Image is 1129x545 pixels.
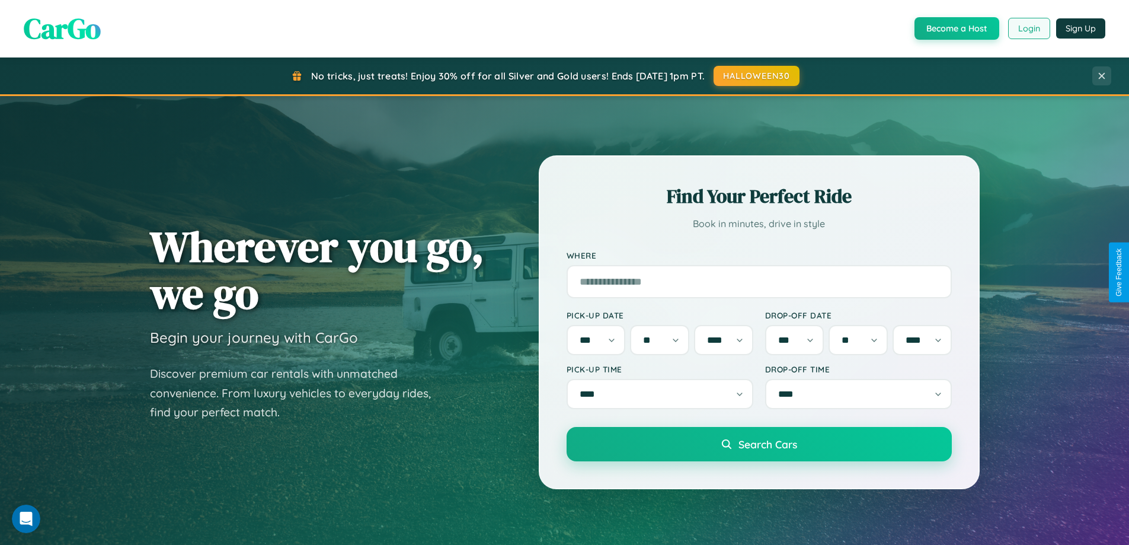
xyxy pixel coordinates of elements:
[1056,18,1105,39] button: Sign Up
[311,70,705,82] span: No tricks, just treats! Enjoy 30% off for all Silver and Gold users! Ends [DATE] 1pm PT.
[567,183,952,209] h2: Find Your Perfect Ride
[24,9,101,48] span: CarGo
[1115,248,1123,297] div: Give Feedback
[567,310,753,320] label: Pick-up Date
[567,364,753,374] label: Pick-up Time
[567,215,952,232] p: Book in minutes, drive in style
[150,329,358,346] h3: Begin your journey with CarGo
[914,17,999,40] button: Become a Host
[738,438,797,451] span: Search Cars
[12,505,40,533] iframe: Intercom live chat
[150,223,484,317] h1: Wherever you go, we go
[567,427,952,461] button: Search Cars
[714,66,799,86] button: HALLOWEEN30
[567,250,952,260] label: Where
[765,364,952,374] label: Drop-off Time
[765,310,952,320] label: Drop-off Date
[150,364,446,422] p: Discover premium car rentals with unmatched convenience. From luxury vehicles to everyday rides, ...
[1008,18,1050,39] button: Login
